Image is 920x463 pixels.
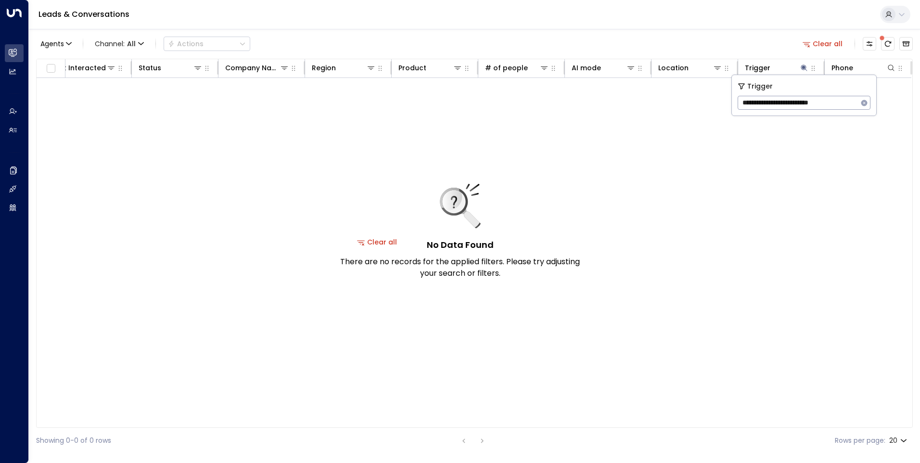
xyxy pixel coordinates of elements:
h5: No Data Found [427,238,494,251]
a: Leads & Conversations [38,9,129,20]
div: Company Name [225,62,289,74]
div: Trigger [745,62,809,74]
div: Last Interacted [52,62,116,74]
div: Region [312,62,376,74]
nav: pagination navigation [458,435,488,447]
div: Trigger [745,62,770,74]
button: Customize [863,37,876,51]
button: Actions [164,37,250,51]
div: Phone [831,62,896,74]
div: AI mode [572,62,636,74]
div: Status [139,62,161,74]
div: Product [398,62,462,74]
div: Status [139,62,203,74]
div: 20 [889,434,909,448]
span: There are new threads available. Refresh the grid to view the latest updates. [881,37,894,51]
span: All [127,40,136,48]
span: Channel: [91,37,148,51]
div: Company Name [225,62,280,74]
div: Region [312,62,336,74]
button: Clear all [799,37,847,51]
p: There are no records for the applied filters. Please try adjusting your search or filters. [340,256,580,279]
button: Agents [36,37,75,51]
span: Trigger [747,81,773,92]
div: Showing 0-0 of 0 rows [36,436,111,446]
button: Archived Leads [899,37,913,51]
div: Location [658,62,689,74]
div: # of people [485,62,549,74]
div: AI mode [572,62,601,74]
div: Last Interacted [52,62,106,74]
div: Product [398,62,426,74]
div: # of people [485,62,528,74]
div: Actions [168,39,204,48]
span: Agents [40,40,64,47]
div: Phone [831,62,853,74]
div: Location [658,62,722,74]
button: Channel:All [91,37,148,51]
span: Toggle select all [45,63,57,75]
div: Button group with a nested menu [164,37,250,51]
label: Rows per page: [835,436,885,446]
